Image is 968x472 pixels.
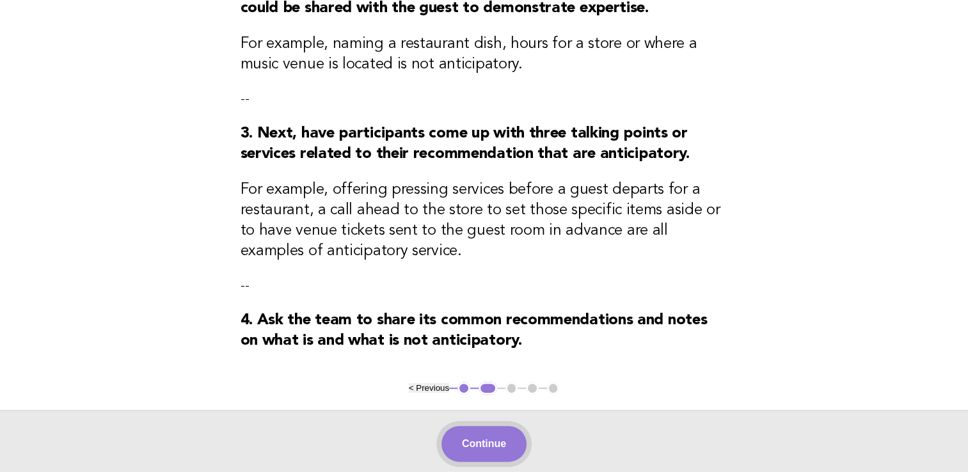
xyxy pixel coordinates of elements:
[479,382,497,395] button: 2
[241,180,728,262] h3: For example, offering pressing services before a guest departs for a restaurant, a call ahead to ...
[241,90,728,108] p: --
[409,383,449,393] button: < Previous
[241,126,690,162] strong: 3. Next, have participants come up with three talking points or services related to their recomme...
[241,313,708,349] strong: 4. Ask the team to share its common recommendations and notes on what is and what is not anticipa...
[241,34,728,75] h3: For example, naming a restaurant dish, hours for a store or where a music venue is located is not...
[441,426,527,462] button: Continue
[457,382,470,395] button: 1
[241,277,728,295] p: --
